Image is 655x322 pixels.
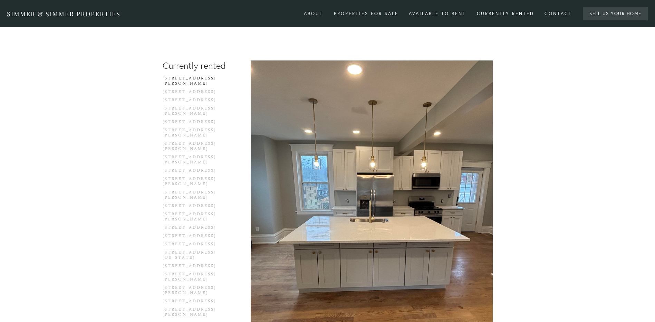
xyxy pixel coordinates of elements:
a: [STREET_ADDRESS][PERSON_NAME] [163,285,229,299]
a: [STREET_ADDRESS] [163,263,229,272]
a: [STREET_ADDRESS][PERSON_NAME] [163,154,229,168]
a: [STREET_ADDRESS][PERSON_NAME] [163,127,229,141]
a: Sell Us Your Home [583,7,648,20]
a: [STREET_ADDRESS][PERSON_NAME] [163,190,229,203]
a: [STREET_ADDRESS] [163,168,229,176]
a: Contact [540,8,577,19]
a: [STREET_ADDRESS][PERSON_NAME] [163,141,229,154]
a: Simmer & Simmer Properties [7,10,121,18]
a: [STREET_ADDRESS] [163,225,229,233]
a: [STREET_ADDRESS][PERSON_NAME] [163,307,229,320]
a: [STREET_ADDRESS][PERSON_NAME] [163,272,229,285]
div: Currently rented [472,8,539,19]
a: [STREET_ADDRESS][US_STATE] [163,250,229,263]
a: [STREET_ADDRESS] [163,241,229,250]
a: [STREET_ADDRESS] [163,97,229,106]
a: [STREET_ADDRESS] [163,233,229,241]
a: [STREET_ADDRESS][PERSON_NAME] [163,211,229,225]
div: Available to rent [404,8,471,19]
a: [STREET_ADDRESS][PERSON_NAME] [163,76,229,89]
a: [STREET_ADDRESS][PERSON_NAME] [163,176,229,190]
a: About [299,8,328,19]
a: [STREET_ADDRESS] [163,89,229,97]
a: [STREET_ADDRESS] [163,299,229,307]
a: [STREET_ADDRESS] [163,203,229,211]
a: [STREET_ADDRESS][PERSON_NAME] [163,106,229,119]
li: Currently rented [163,60,229,71]
div: Properties for Sale [329,8,403,19]
a: [STREET_ADDRESS] [163,119,229,127]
